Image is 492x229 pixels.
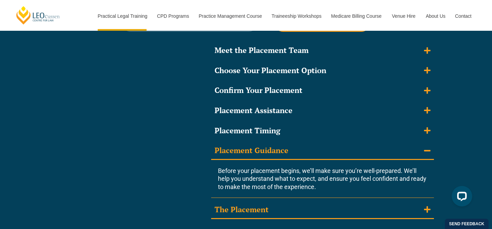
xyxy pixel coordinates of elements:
[211,201,434,219] summary: The Placement
[326,1,387,31] a: Medicare Billing Course
[211,42,434,59] summary: Meet the Placement Team
[215,85,302,95] div: Confirm Your Placement
[421,1,450,31] a: About Us
[15,5,61,25] a: [PERSON_NAME] Centre for Law
[93,1,152,31] a: Practical Legal Training
[215,146,288,156] div: Placement Guidance
[211,82,434,99] summary: Confirm Your Placement
[215,66,326,76] div: Choose Your Placement Option
[211,142,434,160] summary: Placement Guidance
[215,126,280,136] div: Placement Timing
[215,45,309,55] div: Meet the Placement Team
[211,62,434,79] summary: Choose Your Placement Option
[211,122,434,139] summary: Placement Timing
[215,205,269,215] div: The Placement
[152,1,193,31] a: CPD Programs
[218,167,426,190] span: Before your placement begins, we’ll make sure you’re well-prepared. We’ll help you understand wha...
[211,102,434,119] summary: Placement Assistance
[446,183,475,212] iframe: LiveChat chat widget
[266,1,326,31] a: Traineeship Workshops
[387,1,421,31] a: Venue Hire
[211,42,434,219] div: Accordion. Open links with Enter or Space, close with Escape, and navigate with Arrow Keys
[450,1,477,31] a: Contact
[51,15,441,226] div: Tabs. Open items with Enter or Space, close with Escape and navigate using the Arrow keys.
[215,106,292,116] div: Placement Assistance
[194,1,266,31] a: Practice Management Course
